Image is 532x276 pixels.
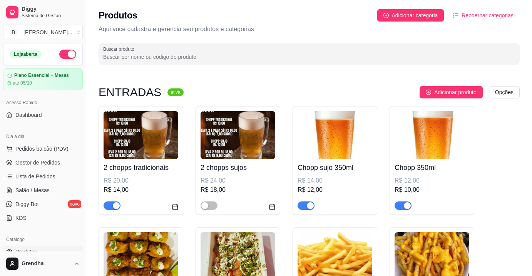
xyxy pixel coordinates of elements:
span: Adicionar produto [434,88,477,96]
button: Grendha [3,254,83,273]
a: DiggySistema de Gestão [3,3,83,22]
span: Diggy Bot [15,200,39,208]
div: [PERSON_NAME] ... [23,28,72,36]
article: até 05/10 [13,80,32,86]
span: Opções [495,88,514,96]
span: calendar [269,204,275,210]
span: Produtos [15,248,37,256]
button: Opções [489,86,520,98]
span: Reodernar categorias [462,11,514,20]
a: Dashboard [3,109,83,121]
label: Buscar produto [103,46,137,52]
h4: Chopp 350ml [395,162,469,173]
div: Loja aberta [10,50,42,58]
button: Adicionar produto [420,86,483,98]
button: Alterar Status [59,50,76,59]
p: Aqui você cadastra e gerencia seu produtos e categorias [99,25,520,34]
div: R$ 10,00 [395,185,469,195]
span: Adicionar categoria [392,11,438,20]
div: R$ 14,00 [298,176,372,185]
div: R$ 20,00 [104,176,178,185]
span: calendar [172,204,178,210]
img: product-image [201,111,275,159]
span: Pedidos balcão (PDV) [15,145,69,153]
div: Dia a dia [3,130,83,143]
span: plus-circle [383,13,389,18]
sup: ativa [167,88,183,96]
span: Dashboard [15,111,42,119]
span: plus-circle [426,90,431,95]
h4: 2 chopps sujos [201,162,275,173]
button: Select a team [3,25,83,40]
span: Diggy [22,6,80,13]
a: Lista de Pedidos [3,170,83,183]
div: Catálogo [3,233,83,246]
h4: 2 chopps tradicionais [104,162,178,173]
div: R$ 24,00 [201,176,275,185]
span: KDS [15,214,27,222]
a: Diggy Botnovo [3,198,83,210]
img: product-image [298,111,372,159]
span: ordered-list [453,13,458,18]
button: Pedidos balcão (PDV) [3,143,83,155]
img: product-image [104,111,178,159]
input: Buscar produto [103,53,515,61]
a: KDS [3,212,83,224]
span: Lista de Pedidos [15,173,55,180]
span: Salão / Mesas [15,186,50,194]
h3: ENTRADAS [99,88,161,97]
div: Acesso Rápido [3,96,83,109]
a: Salão / Mesas [3,184,83,196]
span: Gestor de Pedidos [15,159,60,166]
div: R$ 14,00 [104,185,178,195]
h2: Produtos [99,9,137,22]
a: Plano Essencial + Mesasaté 05/10 [3,68,83,90]
button: Reodernar categorias [447,9,520,22]
span: Sistema de Gestão [22,13,80,19]
button: Adicionar categoria [377,9,444,22]
span: Grendha [22,260,70,267]
a: Gestor de Pedidos [3,156,83,169]
h4: Chopp sujo 350ml [298,162,372,173]
div: R$ 12,00 [395,176,469,185]
article: Plano Essencial + Mesas [14,73,69,78]
a: Produtos [3,246,83,258]
div: R$ 12,00 [298,185,372,195]
span: B [10,28,17,36]
img: product-image [395,111,469,159]
div: R$ 18,00 [201,185,275,195]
